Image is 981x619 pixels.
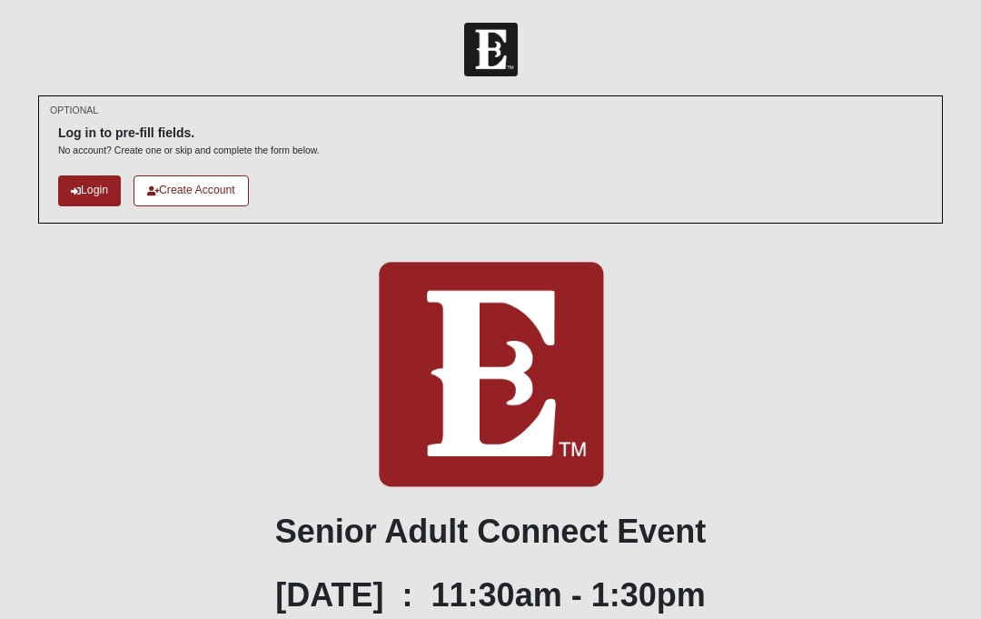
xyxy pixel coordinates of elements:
h1: Senior Adult Connect Event [38,512,943,551]
h1: [DATE] : 11:30am - 1:30pm [38,575,943,614]
h6: Log in to pre-fill fields. [58,125,320,141]
img: E-icon-fireweed-White-TM.png [378,261,604,487]
small: OPTIONAL [50,104,98,117]
p: No account? Create one or skip and complete the form below. [58,144,320,157]
img: Church of Eleven22 Logo [464,23,518,76]
a: Create Account [134,175,249,205]
a: Login [58,175,121,205]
